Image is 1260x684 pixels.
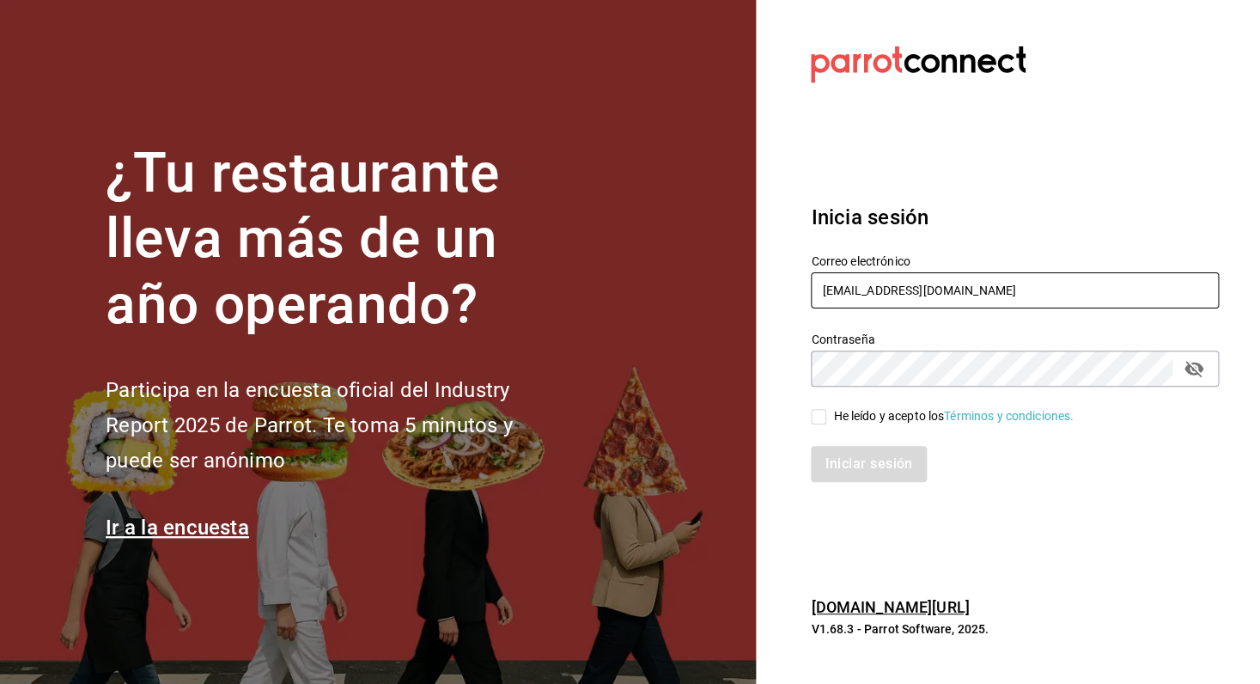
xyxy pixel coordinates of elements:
label: Contraseña [811,333,1219,345]
a: [DOMAIN_NAME][URL] [811,598,969,616]
h3: Inicia sesión [811,202,1219,233]
a: Términos y condiciones. [944,409,1074,423]
a: Ir a la encuesta [106,516,249,540]
input: Ingresa tu correo electrónico [811,272,1219,308]
h2: Participa en la encuesta oficial del Industry Report 2025 de Parrot. Te toma 5 minutos y puede se... [106,373,569,478]
button: passwordField [1179,354,1208,383]
h1: ¿Tu restaurante lleva más de un año operando? [106,141,569,339]
div: He leído y acepto los [833,407,1074,425]
label: Correo electrónico [811,254,1219,266]
p: V1.68.3 - Parrot Software, 2025. [811,620,1219,638]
